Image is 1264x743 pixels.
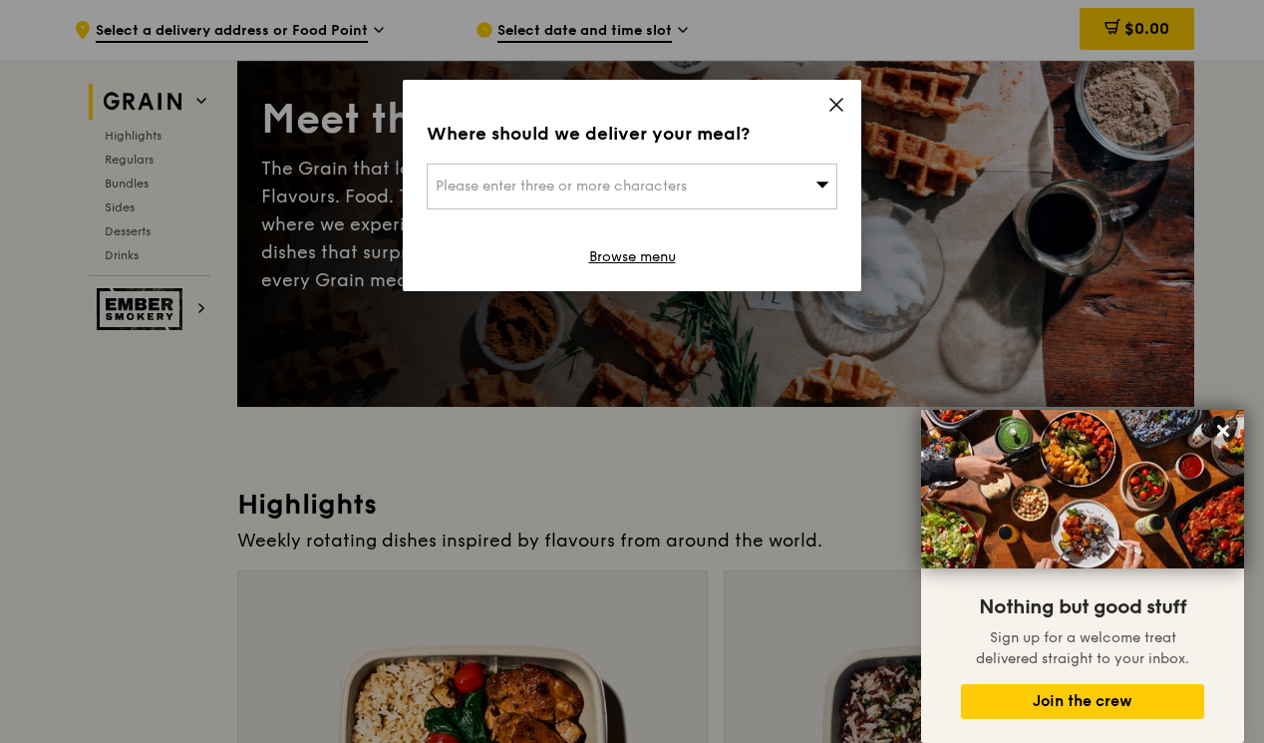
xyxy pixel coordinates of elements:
span: Sign up for a welcome treat delivered straight to your inbox. [976,629,1189,667]
button: Close [1207,415,1239,447]
a: Browse menu [589,247,676,267]
span: Nothing but good stuff [979,595,1186,619]
span: Please enter three or more characters [436,178,687,194]
div: Where should we deliver your meal? [427,120,837,148]
button: Join the crew [961,684,1204,719]
img: DSC07876-Edit02-Large.jpeg [921,410,1244,568]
